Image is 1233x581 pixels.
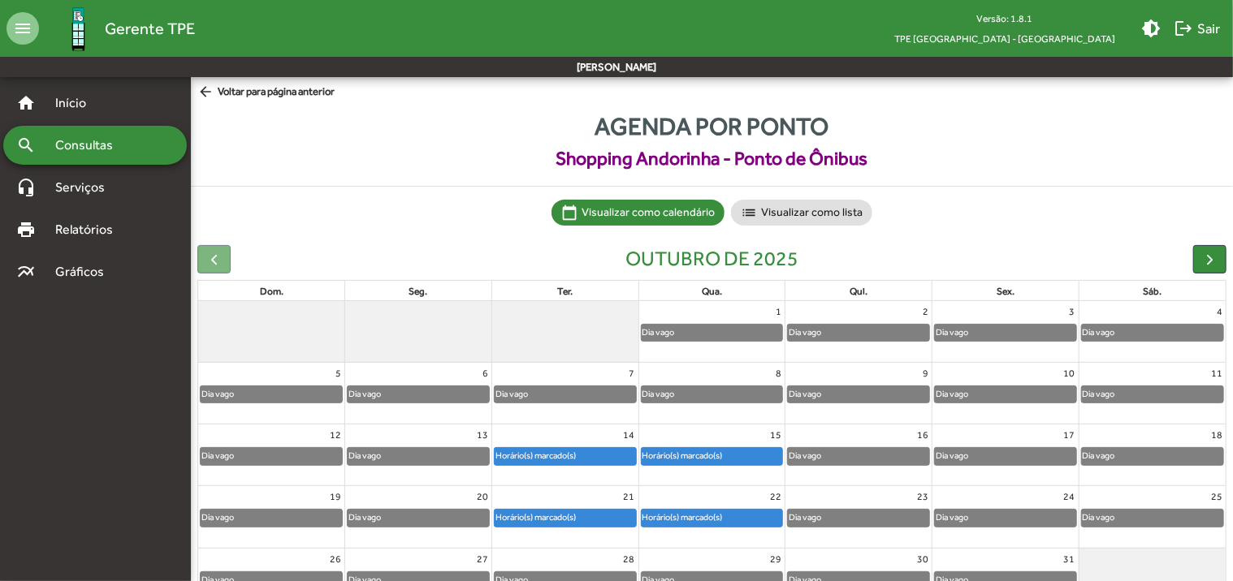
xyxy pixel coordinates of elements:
a: 31 de outubro de 2025 [1061,549,1079,570]
a: 3 de outubro de 2025 [1066,301,1079,322]
span: Voltar para página anterior [197,84,335,101]
div: Dia vago [788,448,822,463]
a: 7 de outubro de 2025 [626,363,638,384]
td: 1 de outubro de 2025 [638,301,785,363]
mat-icon: logout [1174,19,1193,38]
td: 5 de outubro de 2025 [198,363,345,424]
div: Dia vago [1082,325,1116,340]
a: 19 de outubro de 2025 [327,486,344,507]
div: Dia vago [642,386,676,402]
a: 10 de outubro de 2025 [1061,363,1079,384]
a: 27 de outubro de 2025 [474,549,491,570]
a: 24 de outubro de 2025 [1061,486,1079,507]
mat-chip: Visualizar como lista [731,200,872,226]
mat-icon: arrow_back [197,84,218,101]
td: 9 de outubro de 2025 [785,363,932,424]
h2: outubro de 2025 [625,247,798,271]
td: 23 de outubro de 2025 [785,486,932,548]
a: 30 de outubro de 2025 [914,549,932,570]
a: 2 de outubro de 2025 [919,301,932,322]
td: 6 de outubro de 2025 [345,363,492,424]
mat-icon: calendar_today [561,204,578,221]
a: 8 de outubro de 2025 [772,363,785,384]
div: Dia vago [1082,448,1116,463]
td: 25 de outubro de 2025 [1079,486,1226,548]
a: Gerente TPE [39,2,195,55]
div: Dia vago [935,510,969,525]
mat-chip: Visualizar como calendário [552,200,725,226]
td: 16 de outubro de 2025 [785,424,932,486]
div: Dia vago [642,325,676,340]
a: sábado [1140,282,1165,300]
div: Dia vago [495,386,529,402]
td: 10 de outubro de 2025 [932,363,1079,424]
mat-icon: headset_mic [16,178,36,197]
span: Gerente TPE [105,15,195,41]
span: Gráficos [45,262,126,282]
td: 19 de outubro de 2025 [198,486,345,548]
a: 6 de outubro de 2025 [479,363,491,384]
a: terça-feira [554,282,576,300]
div: Dia vago [201,448,235,463]
div: Dia vago [935,386,969,402]
div: Dia vago [1082,510,1116,525]
span: Relatórios [45,220,134,239]
a: 9 de outubro de 2025 [919,363,932,384]
a: sexta-feira [993,282,1018,300]
td: 7 de outubro de 2025 [491,363,638,424]
div: Dia vago [935,448,969,463]
div: Dia vago [935,325,969,340]
mat-icon: list [741,204,757,221]
a: 5 de outubro de 2025 [332,363,344,384]
td: 20 de outubro de 2025 [345,486,492,548]
td: 21 de outubro de 2025 [491,486,638,548]
mat-icon: multiline_chart [16,262,36,282]
span: Shopping Andorinha - Ponto de Ônibus [191,144,1233,173]
div: Versão: 1.8.1 [881,8,1128,28]
div: Dia vago [348,386,382,402]
a: 4 de outubro de 2025 [1214,301,1226,322]
a: 28 de outubro de 2025 [621,549,638,570]
td: 8 de outubro de 2025 [638,363,785,424]
span: Sair [1174,14,1220,43]
a: 22 de outubro de 2025 [767,486,785,507]
a: 25 de outubro de 2025 [1208,486,1226,507]
td: 4 de outubro de 2025 [1079,301,1226,363]
span: Agenda por ponto [191,108,1233,144]
td: 22 de outubro de 2025 [638,486,785,548]
img: Logo [52,2,105,55]
a: 26 de outubro de 2025 [327,549,344,570]
a: quinta-feira [846,282,871,300]
div: Dia vago [788,510,822,525]
a: 16 de outubro de 2025 [914,424,932,445]
a: segunda-feira [406,282,431,300]
div: Horário(s) marcado(s) [495,448,577,463]
div: Dia vago [1082,386,1116,402]
a: 21 de outubro de 2025 [621,486,638,507]
div: Dia vago [788,386,822,402]
td: 2 de outubro de 2025 [785,301,932,363]
div: Dia vago [348,510,382,525]
a: 11 de outubro de 2025 [1208,363,1226,384]
a: quarta-feira [699,282,725,300]
a: 15 de outubro de 2025 [767,424,785,445]
div: Horário(s) marcado(s) [642,448,724,463]
a: 17 de outubro de 2025 [1061,424,1079,445]
td: 24 de outubro de 2025 [932,486,1079,548]
div: Dia vago [201,386,235,402]
td: 12 de outubro de 2025 [198,424,345,486]
a: 1 de outubro de 2025 [772,301,785,322]
td: 13 de outubro de 2025 [345,424,492,486]
a: 20 de outubro de 2025 [474,486,491,507]
td: 11 de outubro de 2025 [1079,363,1226,424]
a: 18 de outubro de 2025 [1208,424,1226,445]
mat-icon: search [16,136,36,155]
a: 12 de outubro de 2025 [327,424,344,445]
a: 23 de outubro de 2025 [914,486,932,507]
a: 14 de outubro de 2025 [621,424,638,445]
td: 3 de outubro de 2025 [932,301,1079,363]
div: Dia vago [348,448,382,463]
a: 13 de outubro de 2025 [474,424,491,445]
mat-icon: print [16,220,36,239]
span: Serviços [45,178,127,197]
